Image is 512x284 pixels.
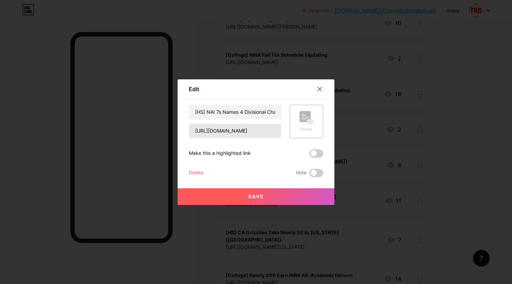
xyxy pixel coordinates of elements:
span: Hide [296,169,307,177]
div: Delete [189,169,203,177]
div: Edit [189,85,199,93]
input: URL [189,124,281,138]
span: Save [248,194,264,199]
div: Picture [300,127,313,132]
div: Make this a highlighted link [189,149,251,158]
input: Title [189,105,281,119]
button: Save [178,188,334,205]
